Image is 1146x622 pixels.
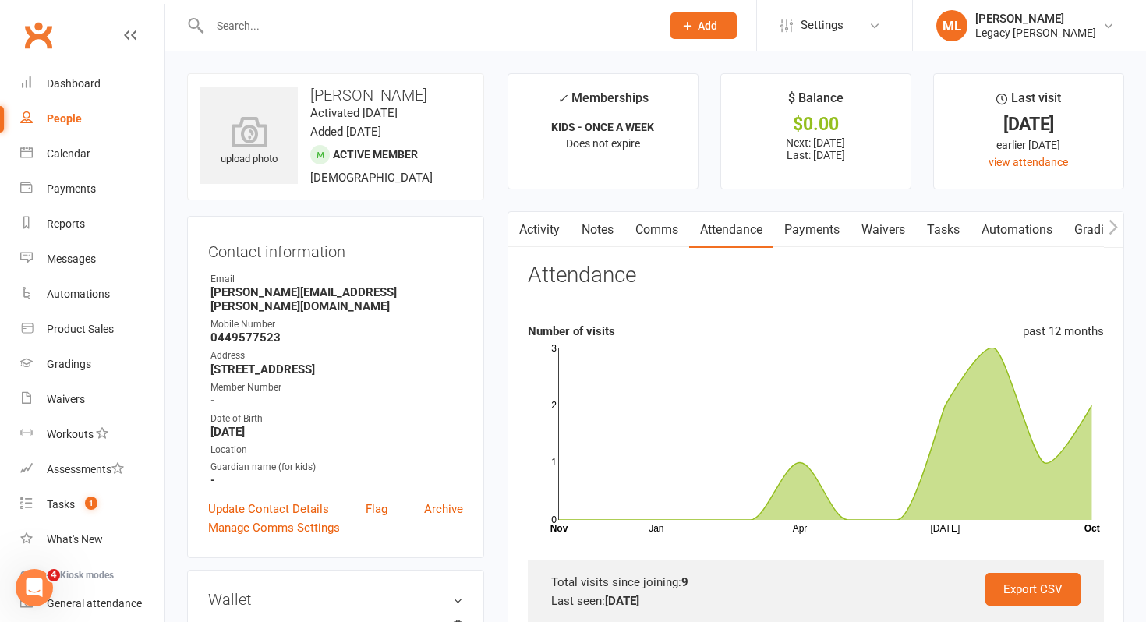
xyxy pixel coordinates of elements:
strong: KIDS - ONCE A WEEK [551,121,654,133]
div: Memberships [557,88,649,117]
a: General attendance kiosk mode [20,586,164,621]
h3: Contact information [208,237,463,260]
iframe: Intercom live chat [16,569,53,606]
a: Dashboard [20,66,164,101]
a: view attendance [989,156,1068,168]
strong: - [210,394,463,408]
div: earlier [DATE] [948,136,1109,154]
div: upload photo [200,116,298,168]
a: Notes [571,212,624,248]
div: Automations [47,288,110,300]
div: Workouts [47,428,94,440]
div: Legacy [PERSON_NAME] [975,26,1096,40]
span: [DEMOGRAPHIC_DATA] [310,171,433,185]
strong: - [210,473,463,487]
div: Waivers [47,393,85,405]
div: Guardian name (for kids) [210,460,463,475]
button: Add [670,12,737,39]
h3: [PERSON_NAME] [200,87,471,104]
h3: Wallet [208,591,463,608]
a: What's New [20,522,164,557]
span: Add [698,19,717,32]
a: Waivers [20,382,164,417]
a: Tasks 1 [20,487,164,522]
a: Tasks [916,212,971,248]
div: Last visit [996,88,1061,116]
div: Messages [47,253,96,265]
a: Payments [20,171,164,207]
a: Reports [20,207,164,242]
p: Next: [DATE] Last: [DATE] [735,136,897,161]
div: Dashboard [47,77,101,90]
i: ✓ [557,91,568,106]
div: What's New [47,533,103,546]
span: 1 [85,497,97,510]
strong: 0449577523 [210,330,463,345]
span: Settings [801,8,844,43]
strong: [DATE] [605,594,639,608]
a: Workouts [20,417,164,452]
a: Payments [773,212,851,248]
div: [PERSON_NAME] [975,12,1096,26]
div: Total visits since joining: [551,573,1081,592]
span: Does not expire [566,137,640,150]
a: Automations [20,277,164,312]
div: Gradings [47,358,91,370]
time: Added [DATE] [310,125,381,139]
div: Payments [47,182,96,195]
div: Tasks [47,498,75,511]
div: Last seen: [551,592,1081,610]
span: Active member [333,148,418,161]
a: Product Sales [20,312,164,347]
div: Location [210,443,463,458]
div: Calendar [47,147,90,160]
a: Activity [508,212,571,248]
a: Assessments [20,452,164,487]
div: $ Balance [788,88,844,116]
div: Assessments [47,463,124,475]
strong: [STREET_ADDRESS] [210,362,463,376]
strong: [DATE] [210,425,463,439]
div: ML [936,10,967,41]
div: People [47,112,82,125]
div: past 12 months [1023,322,1104,341]
a: Calendar [20,136,164,171]
div: Reports [47,217,85,230]
a: Flag [366,500,387,518]
a: Archive [424,500,463,518]
a: Messages [20,242,164,277]
a: Gradings [20,347,164,382]
input: Search... [205,15,650,37]
strong: Number of visits [528,324,615,338]
div: Member Number [210,380,463,395]
strong: [PERSON_NAME][EMAIL_ADDRESS][PERSON_NAME][DOMAIN_NAME] [210,285,463,313]
a: Attendance [689,212,773,248]
a: Waivers [851,212,916,248]
div: [DATE] [948,116,1109,133]
a: Comms [624,212,689,248]
time: Activated [DATE] [310,106,398,120]
div: Mobile Number [210,317,463,332]
a: Manage Comms Settings [208,518,340,537]
span: 4 [48,569,60,581]
a: Update Contact Details [208,500,329,518]
a: Clubworx [19,16,58,55]
div: General attendance [47,597,142,610]
div: Address [210,348,463,363]
a: People [20,101,164,136]
div: Product Sales [47,323,114,335]
strong: 9 [681,575,688,589]
h3: Attendance [528,263,636,288]
div: Date of Birth [210,412,463,426]
a: Automations [971,212,1063,248]
a: Export CSV [985,573,1081,606]
div: $0.00 [735,116,897,133]
div: Email [210,272,463,287]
